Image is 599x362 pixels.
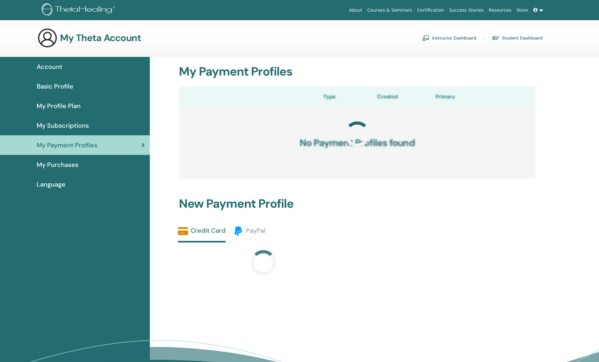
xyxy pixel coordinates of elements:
[178,226,226,242] a: Credit Card
[178,226,188,236] img: credit-card-solid.svg
[346,4,364,16] a: About
[365,4,415,16] a: Courses & Seminars
[414,4,446,16] a: Certification
[175,197,539,211] h2: New Payment Profile
[42,3,117,17] img: logo.png
[37,62,62,71] span: Account
[175,64,539,79] h2: My Payment Profiles
[37,82,73,91] span: Basic Profile
[514,4,531,16] a: Store
[422,33,476,43] a: Instructor Dashboard
[422,35,430,41] img: chalkboard-teacher.svg
[37,140,97,150] span: My Payment Profiles
[447,4,486,16] a: Success Stories
[37,101,81,111] span: My Profile Plan
[492,35,499,41] img: graduation-cap.svg
[37,180,65,189] span: Language
[246,226,265,235] span: PayPal
[486,4,514,16] a: Resources
[233,226,243,236] img: paypal.svg
[37,160,78,169] span: My Purchases
[37,28,58,48] img: generic-user-icon.jpg
[60,32,141,44] h3: My Theta Account
[492,33,543,43] a: Student Dashboard
[37,121,89,130] span: My Subscriptions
